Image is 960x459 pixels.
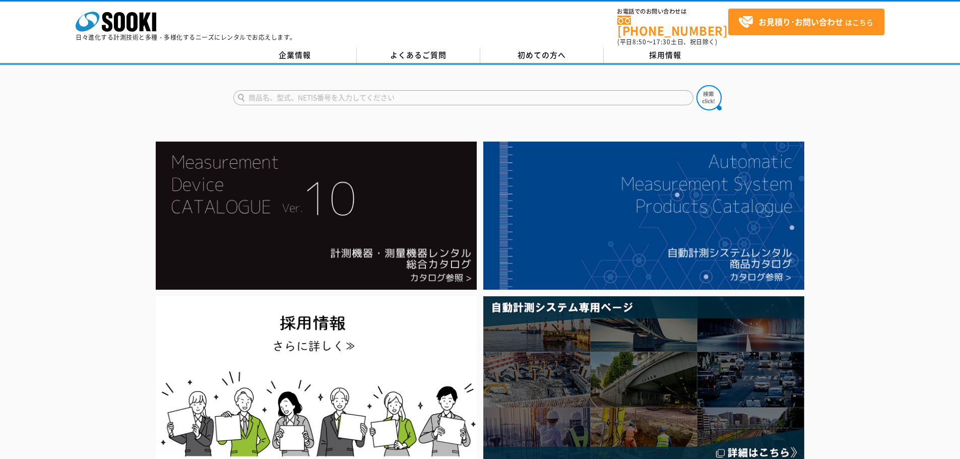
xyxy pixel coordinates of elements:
span: 8:50 [632,37,647,46]
span: お電話でのお問い合わせは [617,9,728,15]
a: 採用情報 [604,48,727,63]
span: 17:30 [653,37,671,46]
span: 初めての方へ [518,49,566,60]
span: はこちら [738,15,873,30]
img: Catalog Ver10 [156,142,477,290]
a: [PHONE_NUMBER] [617,16,728,36]
input: 商品名、型式、NETIS番号を入力してください [233,90,693,105]
img: 自動計測システムカタログ [483,142,804,290]
p: 日々進化する計測技術と多種・多様化するニーズにレンタルでお応えします。 [76,34,296,40]
a: 企業情報 [233,48,357,63]
a: よくあるご質問 [357,48,480,63]
a: お見積り･お問い合わせはこちら [728,9,884,35]
a: 初めての方へ [480,48,604,63]
img: btn_search.png [696,85,722,110]
strong: お見積り･お問い合わせ [758,16,843,28]
span: (平日 ～ 土日、祝日除く) [617,37,717,46]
